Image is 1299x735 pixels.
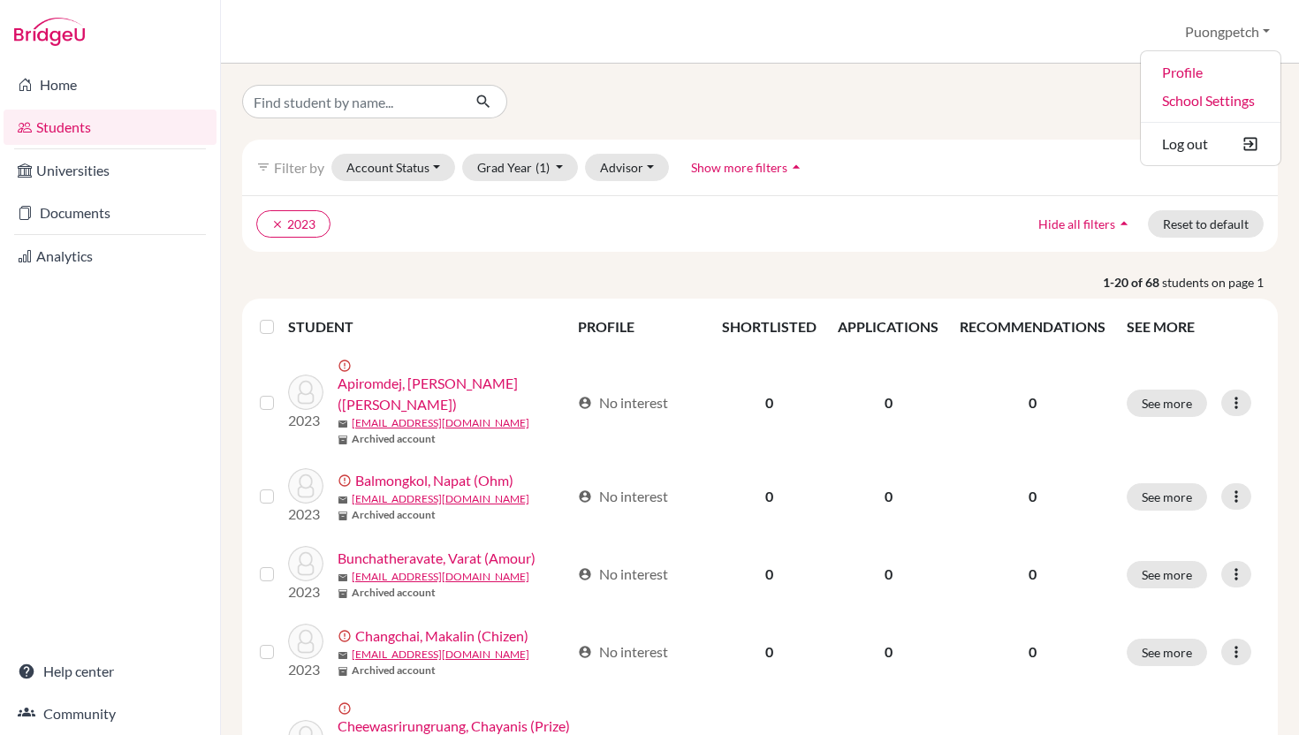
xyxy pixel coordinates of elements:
i: clear [271,218,284,231]
span: inventory_2 [338,435,348,445]
a: School Settings [1141,87,1280,115]
th: APPLICATIONS [827,306,949,348]
a: [EMAIL_ADDRESS][DOMAIN_NAME] [352,491,529,507]
div: No interest [578,641,668,663]
button: Show more filtersarrow_drop_up [676,154,820,181]
div: No interest [578,564,668,585]
ul: Puongpetch [1140,50,1281,166]
td: 0 [711,348,827,458]
button: See more [1127,639,1207,666]
span: Filter by [274,159,324,176]
p: 2023 [288,410,323,431]
i: arrow_drop_up [1115,215,1133,232]
a: Documents [4,195,216,231]
a: Bunchatheravate, Varat (Amour) [338,548,536,569]
td: 0 [827,458,949,535]
th: STUDENT [288,306,568,348]
a: Changchai, Makalin (Chizen) [355,625,528,647]
a: Students [4,110,216,145]
a: Apiromdej, [PERSON_NAME] ([PERSON_NAME]) [338,373,571,415]
img: Bridge-U [14,18,85,46]
p: 0 [960,641,1105,663]
span: inventory_2 [338,511,348,521]
a: Community [4,696,216,731]
button: Reset to default [1148,210,1264,238]
button: See more [1127,390,1207,417]
b: Archived account [352,585,436,601]
strong: 1-20 of 68 [1103,273,1162,292]
button: Account Status [331,154,455,181]
button: Log out [1141,130,1280,158]
span: error_outline [338,701,355,716]
span: error_outline [338,474,355,488]
img: Apiromdej, Leenawat (Mickey) [288,375,323,410]
p: 0 [960,486,1105,507]
span: Hide all filters [1038,216,1115,231]
span: mail [338,650,348,661]
div: No interest [578,392,668,413]
a: Home [4,67,216,102]
th: SHORTLISTED [711,306,827,348]
a: [EMAIL_ADDRESS][DOMAIN_NAME] [352,647,529,663]
button: Hide all filtersarrow_drop_up [1023,210,1148,238]
b: Archived account [352,507,436,523]
i: filter_list [256,160,270,174]
td: 0 [711,613,827,691]
a: Universities [4,153,216,188]
button: See more [1127,561,1207,588]
b: Archived account [352,663,436,678]
th: SEE MORE [1116,306,1271,348]
div: No interest [578,486,668,507]
p: 0 [960,564,1105,585]
p: 0 [960,392,1105,413]
button: Advisor [585,154,669,181]
td: 0 [827,348,949,458]
td: 0 [711,458,827,535]
span: Show more filters [691,160,787,175]
a: [EMAIL_ADDRESS][DOMAIN_NAME] [352,569,529,585]
span: account_circle [578,645,592,659]
input: Find student by name... [242,85,461,118]
span: account_circle [578,489,592,504]
p: 2023 [288,659,323,680]
span: mail [338,572,348,583]
p: 2023 [288,581,323,602]
span: account_circle [578,396,592,410]
span: students on page 1 [1162,273,1278,292]
button: Grad Year(1) [462,154,579,181]
img: Balmongkol, Napat (Ohm) [288,468,323,504]
i: arrow_drop_up [787,158,805,176]
span: (1) [536,160,550,175]
td: 0 [711,535,827,613]
a: [EMAIL_ADDRESS][DOMAIN_NAME] [352,415,529,431]
span: account_circle [578,567,592,581]
th: RECOMMENDATIONS [949,306,1116,348]
th: PROFILE [567,306,711,348]
td: 0 [827,613,949,691]
span: inventory_2 [338,588,348,599]
a: Profile [1141,58,1280,87]
img: Changchai, Makalin (Chizen) [288,624,323,659]
span: mail [338,495,348,505]
button: Puongpetch [1177,15,1278,49]
span: error_outline [338,629,355,643]
button: clear2023 [256,210,330,238]
span: mail [338,419,348,429]
img: Bunchatheravate, Varat (Amour) [288,546,323,581]
span: error_outline [338,359,355,373]
button: See more [1127,483,1207,511]
a: Help center [4,654,216,689]
p: 2023 [288,504,323,525]
td: 0 [827,535,949,613]
b: Archived account [352,431,436,447]
span: inventory_2 [338,666,348,677]
a: Balmongkol, Napat (Ohm) [355,470,513,491]
a: Analytics [4,239,216,274]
